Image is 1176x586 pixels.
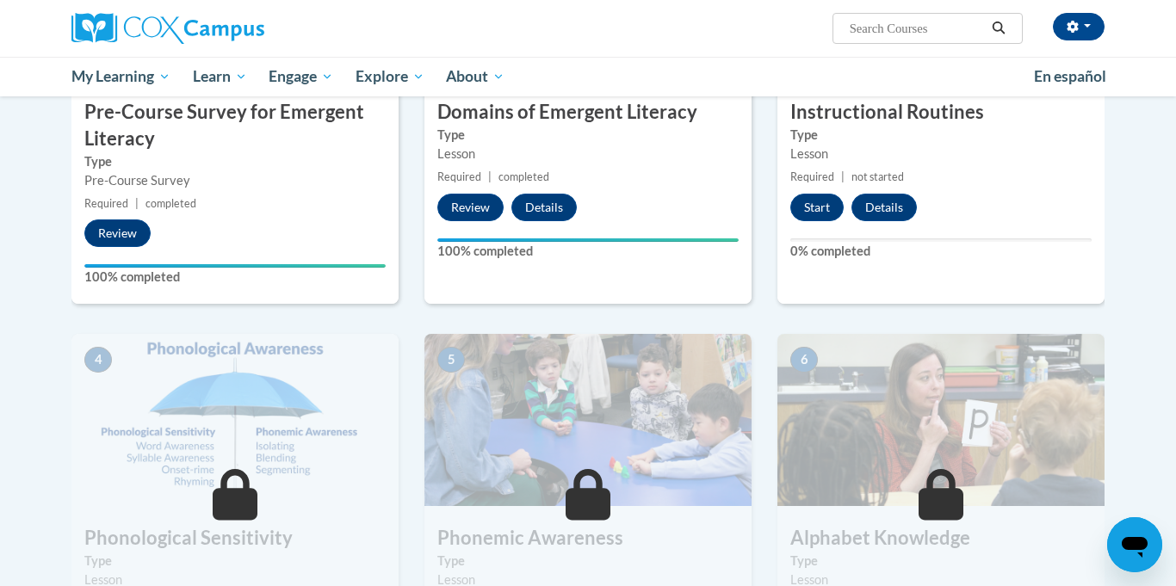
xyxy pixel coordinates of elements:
div: Main menu [46,57,1130,96]
span: About [446,66,504,87]
label: 0% completed [790,242,1092,261]
h3: Domains of Emergent Literacy [424,99,752,126]
button: Search [986,18,1012,39]
button: Details [851,194,917,221]
div: Your progress [84,264,386,268]
span: 5 [437,347,465,373]
span: Explore [356,66,424,87]
label: Type [437,126,739,145]
a: My Learning [60,57,182,96]
label: 100% completed [437,242,739,261]
span: | [841,170,845,183]
a: About [436,57,517,96]
span: completed [498,170,549,183]
div: Lesson [790,145,1092,163]
h3: Instructional Routines [777,99,1105,126]
span: My Learning [71,66,170,87]
label: Type [84,152,386,171]
a: Explore [344,57,436,96]
span: Required [84,197,128,210]
span: | [488,170,492,183]
span: | [135,197,139,210]
label: Type [790,552,1092,571]
span: Engage [269,66,333,87]
button: Start [790,194,844,221]
label: Type [84,552,386,571]
a: Cox Campus [71,13,399,44]
span: not started [851,170,904,183]
a: En español [1023,59,1117,95]
iframe: Button to launch messaging window [1107,517,1162,572]
span: Learn [193,66,247,87]
h3: Alphabet Knowledge [777,525,1105,552]
h3: Phonological Sensitivity [71,525,399,552]
img: Course Image [777,334,1105,506]
a: Learn [182,57,258,96]
button: Account Settings [1053,13,1105,40]
img: Course Image [71,334,399,506]
label: Type [790,126,1092,145]
button: Details [511,194,577,221]
span: Required [437,170,481,183]
div: Lesson [437,145,739,163]
span: completed [145,197,196,210]
img: Course Image [424,334,752,506]
h3: Phonemic Awareness [424,525,752,552]
input: Search Courses [848,18,986,39]
span: 6 [790,347,818,373]
button: Review [437,194,504,221]
span: Required [790,170,834,183]
button: Review [84,219,151,247]
span: En español [1034,67,1106,85]
label: 100% completed [84,268,386,287]
img: Cox Campus [71,13,264,44]
div: Your progress [437,238,739,242]
h3: Pre-Course Survey for Emergent Literacy [71,99,399,152]
span: 4 [84,347,112,373]
div: Pre-Course Survey [84,171,386,190]
label: Type [437,552,739,571]
a: Engage [257,57,344,96]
